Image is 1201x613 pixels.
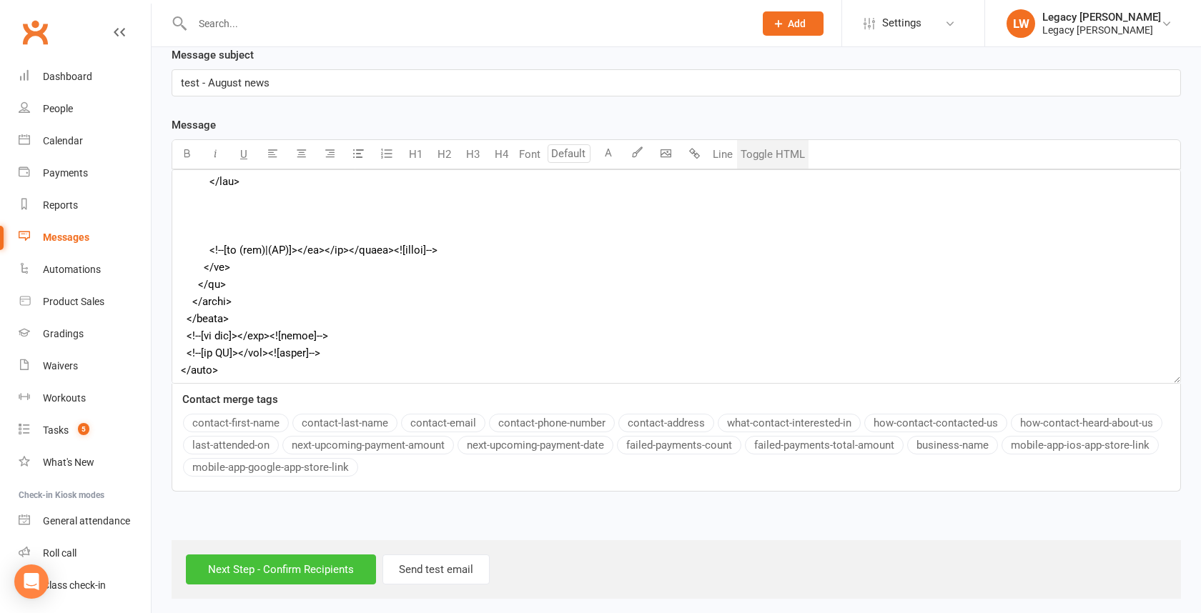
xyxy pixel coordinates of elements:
a: Clubworx [17,14,53,50]
div: Waivers [43,360,78,372]
label: Message [172,116,216,134]
button: contact-last-name [292,414,397,432]
div: Calendar [43,135,83,146]
span: Settings [882,7,921,39]
a: Product Sales [19,286,151,318]
button: how-contact-contacted-us [864,414,1007,432]
div: Dashboard [43,71,92,82]
div: Gradings [43,328,84,339]
a: Automations [19,254,151,286]
div: Open Intercom Messenger [14,564,49,599]
button: H2 [430,140,458,169]
label: Contact merge tags [182,391,278,408]
a: Class kiosk mode [19,569,151,602]
button: H1 [401,140,430,169]
button: Line [708,140,737,169]
input: Next Step - Confirm Recipients [186,554,376,584]
a: Roll call [19,537,151,569]
a: Calendar [19,125,151,157]
div: Workouts [43,392,86,404]
button: contact-first-name [183,414,289,432]
button: Toggle HTML [737,140,809,169]
a: What's New [19,447,151,479]
div: Class check-in [43,579,106,591]
a: Reports [19,189,151,221]
div: Payments [43,167,88,179]
label: Message subject [172,46,254,64]
button: failed-payments-total-amount [745,436,904,454]
button: A [594,140,623,169]
a: Waivers [19,350,151,382]
div: General attendance [43,515,130,527]
div: Legacy [PERSON_NAME] [1042,24,1161,36]
div: Automations [43,264,101,275]
button: mobile-app-ios-app-store-link [1002,436,1159,454]
input: Default [548,144,590,163]
div: Roll call [43,547,76,559]
button: Send test email [382,554,490,584]
button: H3 [458,140,487,169]
div: People [43,103,73,114]
button: contact-address [618,414,714,432]
button: what-contact-interested-in [718,414,861,432]
span: Add [788,18,806,29]
button: contact-email [401,414,485,432]
button: Font [515,140,544,169]
button: failed-payments-count [617,436,741,454]
div: What's New [43,457,94,468]
span: test - August news [181,76,270,89]
button: business-name [907,436,998,454]
button: mobile-app-google-app-store-link [183,458,358,477]
a: People [19,93,151,125]
div: Tasks [43,424,69,436]
a: Payments [19,157,151,189]
button: U [229,140,258,169]
div: Legacy [PERSON_NAME] [1042,11,1161,24]
button: contact-phone-number [489,414,615,432]
button: next-upcoming-payment-date [458,436,613,454]
div: Reports [43,199,78,211]
a: Tasks 5 [19,414,151,447]
a: Dashboard [19,61,151,93]
button: H4 [487,140,515,169]
a: General attendance kiosk mode [19,505,151,537]
div: Product Sales [43,296,104,307]
span: 5 [78,423,89,435]
button: how-contact-heard-about-us [1011,414,1162,432]
button: last-attended-on [183,436,279,454]
a: Workouts [19,382,151,414]
div: LW [1007,9,1035,38]
div: Messages [43,231,89,243]
button: Add [763,11,824,36]
span: U [240,148,247,161]
a: Gradings [19,318,151,350]
textarea: <!LOREMIP DOLO SITAME "-//C9A//ELI SEDDO 8.3 Eiusmodtempo //IN" "utla://etd.m0.ali/EN/admin1/VEN/... [172,169,1181,384]
a: Messages [19,221,151,254]
input: Search... [188,14,744,34]
button: next-upcoming-payment-amount [282,436,454,454]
